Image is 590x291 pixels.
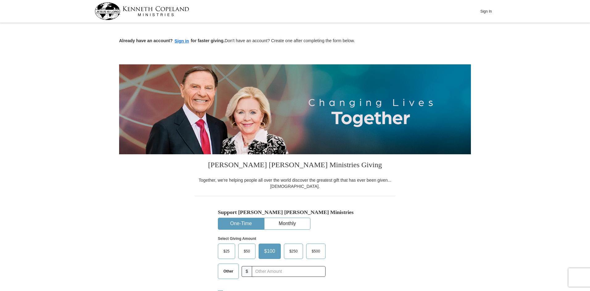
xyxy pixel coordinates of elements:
strong: Already have an account? for faster giving. [119,38,225,43]
span: $25 [220,247,233,256]
div: Together, we're helping people all over the world discover the greatest gift that has ever been g... [195,177,395,189]
p: Don't have an account? Create one after completing the form below. [119,38,471,45]
span: $500 [309,247,323,256]
button: Sign in [173,38,191,45]
span: $ [242,266,252,277]
button: Sign In [477,6,495,16]
span: Other [220,267,236,276]
h5: Support [PERSON_NAME] [PERSON_NAME] Ministries [218,209,372,216]
img: kcm-header-logo.svg [95,2,189,20]
strong: Select Giving Amount [218,236,256,241]
span: $100 [261,247,278,256]
button: One-Time [218,218,264,229]
span: $50 [241,247,253,256]
h3: [PERSON_NAME] [PERSON_NAME] Ministries Giving [195,154,395,177]
input: Other Amount [252,266,326,277]
button: Monthly [264,218,310,229]
span: $250 [286,247,301,256]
